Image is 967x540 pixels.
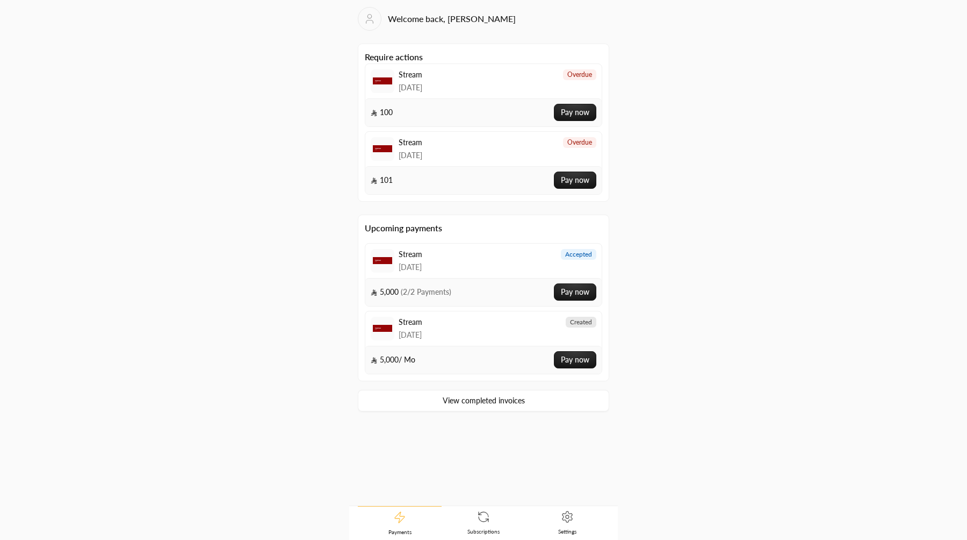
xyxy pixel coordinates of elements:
span: 5,000 / Mo [371,354,415,365]
button: Pay now [554,172,596,189]
a: Settings [525,506,609,539]
span: Subscriptions [467,528,500,535]
h2: Welcome back, [PERSON_NAME] [388,12,516,25]
button: Pay now [554,283,596,301]
button: Pay now [554,351,596,368]
button: Pay now [554,104,596,121]
span: 101 [371,175,393,186]
span: Stream [399,69,422,80]
a: LogoStream[DATE]accepted 5,000 (2/2 Payments)Pay now [365,243,602,307]
span: [DATE] [399,262,422,273]
span: [DATE] [399,82,422,93]
span: Require actions [365,51,602,195]
img: Logo [373,251,392,271]
img: Logo [373,72,392,91]
span: [DATE] [399,330,422,340]
span: Stream [399,317,422,328]
img: Logo [373,139,392,159]
span: Upcoming payments [365,222,602,235]
a: LogoStream[DATE]overdue 100Pay now [365,63,602,127]
span: Stream [399,249,422,260]
span: [DATE] [399,150,422,161]
span: created [570,318,592,326]
a: Payments [358,506,442,540]
span: Payments [388,528,412,536]
span: accepted [565,250,592,259]
a: View completed invoices [358,390,609,411]
span: Settings [558,528,576,535]
a: LogoStream[DATE]overdue 101Pay now [365,131,602,195]
span: 5,000 [371,287,451,297]
a: Subscriptions [442,506,525,539]
span: Stream [399,137,422,148]
span: ( 2/2 Payments ) [401,287,451,296]
span: 100 [371,107,393,118]
a: LogoStream[DATE]created 5,000/ MoPay now [365,311,602,374]
img: Logo [373,319,392,338]
span: overdue [567,70,592,79]
span: overdue [567,138,592,147]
